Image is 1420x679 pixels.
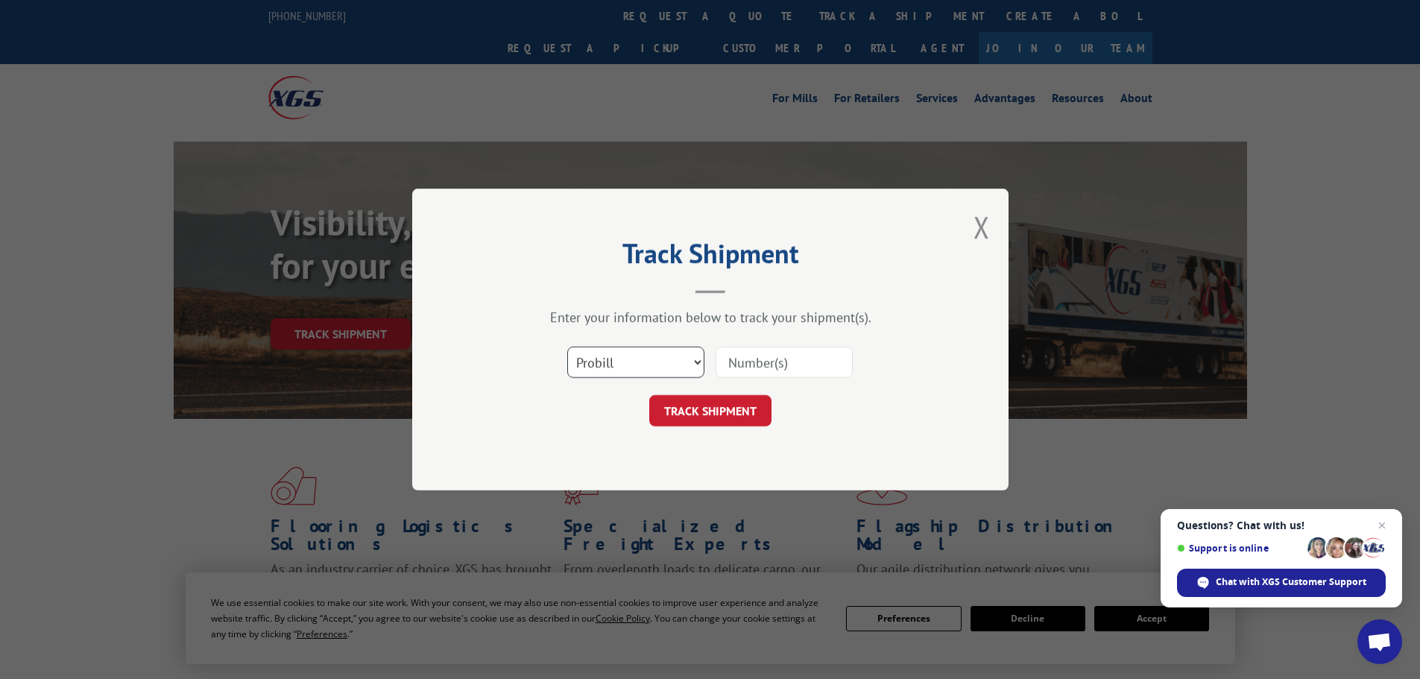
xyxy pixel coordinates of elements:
[1177,519,1386,531] span: Questions? Chat with us!
[1177,543,1302,554] span: Support is online
[1177,569,1386,597] div: Chat with XGS Customer Support
[487,309,934,326] div: Enter your information below to track your shipment(s).
[649,395,771,426] button: TRACK SHIPMENT
[1357,619,1402,664] div: Open chat
[1373,517,1391,534] span: Close chat
[716,347,853,378] input: Number(s)
[974,207,990,247] button: Close modal
[1216,575,1366,589] span: Chat with XGS Customer Support
[487,243,934,271] h2: Track Shipment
